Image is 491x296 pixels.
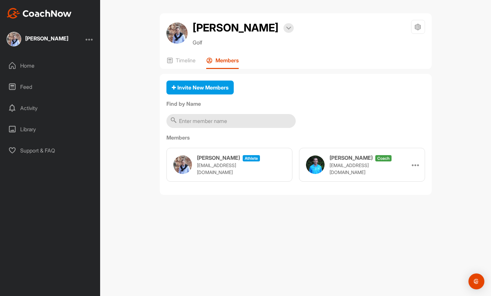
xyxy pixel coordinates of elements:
div: Support & FAQ [4,142,97,159]
span: Invite New Members [172,84,228,91]
div: Library [4,121,97,138]
img: arrow-down [286,27,291,30]
p: Golf [193,38,294,46]
div: Home [4,57,97,74]
img: avatar [166,23,188,44]
label: Members [166,134,425,142]
img: user [173,155,192,174]
h3: [PERSON_NAME] [197,154,240,162]
div: Feed [4,79,97,95]
div: Open Intercom Messenger [468,273,484,289]
p: [EMAIL_ADDRESS][DOMAIN_NAME] [330,162,396,176]
span: coach [375,155,392,161]
h3: [PERSON_NAME] [330,154,373,162]
img: CoachNow [7,8,72,19]
img: square_a1056405f7be15e58d138c0fe0eb79bc.jpg [7,32,21,46]
img: user [306,155,325,174]
div: [PERSON_NAME] [25,36,68,41]
p: [EMAIL_ADDRESS][DOMAIN_NAME] [197,162,263,176]
span: athlete [243,155,260,161]
p: Members [215,57,239,64]
button: Invite New Members [166,81,234,95]
h2: [PERSON_NAME] [193,20,278,36]
div: Activity [4,100,97,116]
label: Find by Name [166,100,425,108]
input: Enter member name [166,114,296,128]
p: Timeline [176,57,196,64]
